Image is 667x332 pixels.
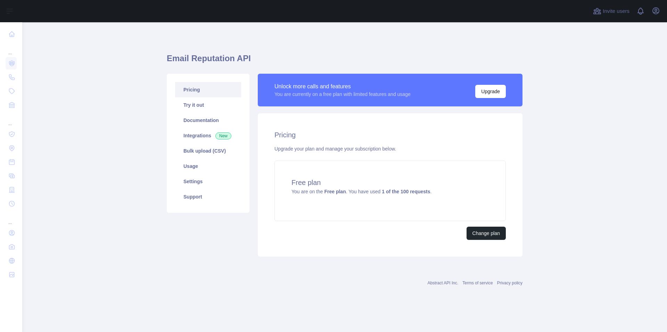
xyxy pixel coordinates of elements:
[215,132,231,139] span: New
[274,130,506,140] h2: Pricing
[6,42,17,56] div: ...
[175,113,241,128] a: Documentation
[475,85,506,98] button: Upgrade
[175,143,241,159] a: Bulk upload (CSV)
[274,91,411,98] div: You are currently on a free plan with limited features and usage
[382,189,430,194] strong: 1 of the 100 requests
[467,227,506,240] button: Change plan
[175,174,241,189] a: Settings
[167,53,522,70] h1: Email Reputation API
[175,189,241,204] a: Support
[428,281,459,285] a: Abstract API Inc.
[175,82,241,97] a: Pricing
[324,189,346,194] strong: Free plan
[175,97,241,113] a: Try it out
[6,113,17,127] div: ...
[462,281,493,285] a: Terms of service
[175,128,241,143] a: Integrations New
[274,82,411,91] div: Unlock more calls and features
[6,211,17,225] div: ...
[175,159,241,174] a: Usage
[497,281,522,285] a: Privacy policy
[592,6,631,17] button: Invite users
[274,145,506,152] div: Upgrade your plan and manage your subscription below.
[603,7,629,15] span: Invite users
[291,189,431,194] span: You are on the . You have used .
[291,178,489,187] h4: Free plan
